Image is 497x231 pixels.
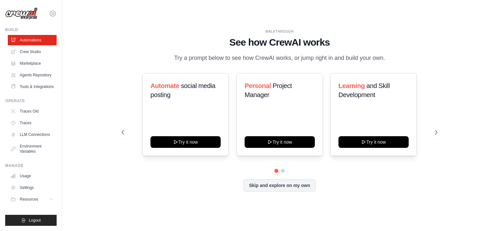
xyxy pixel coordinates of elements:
[8,58,57,69] a: Marketplace
[8,182,57,193] a: Settings
[5,27,57,32] div: Build
[8,70,57,80] a: Agents Repository
[243,179,315,192] button: Skip and explore on my own
[338,136,409,148] button: Try it now
[5,98,57,104] div: Operate
[150,136,221,148] button: Try it now
[338,82,365,89] span: Learning
[8,82,57,92] a: Tools & Integrations
[5,215,57,226] button: Logout
[8,47,57,57] a: Crew Studio
[20,197,38,202] span: Resources
[150,82,215,98] span: social media posting
[122,37,437,48] h1: See how CrewAI works
[8,106,57,116] a: Traces Old
[8,35,57,45] a: Automations
[245,82,292,98] span: Project Manager
[171,53,388,63] p: Try a prompt below to see how CrewAI works, or jump right in and build your own.
[8,194,57,204] button: Resources
[8,118,57,128] a: Traces
[245,136,315,148] button: Try it now
[8,129,57,140] a: LLM Connections
[122,29,437,34] div: WALKTHROUGH
[29,218,41,223] span: Logout
[5,163,57,168] div: Manage
[5,7,38,20] img: Logo
[8,171,57,181] a: Usage
[8,141,57,157] a: Environment Variables
[245,82,271,89] span: Personal
[150,82,179,89] span: Automate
